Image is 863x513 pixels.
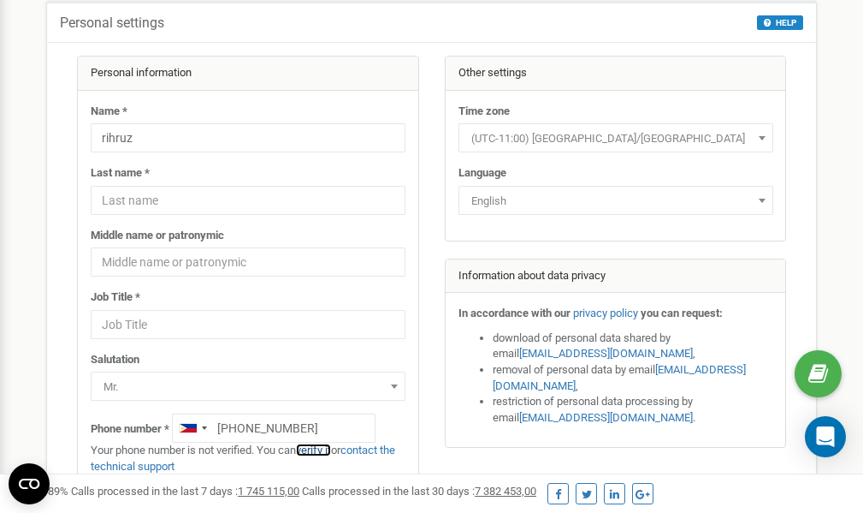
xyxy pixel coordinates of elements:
[573,307,638,319] a: privacy policy
[78,57,418,91] div: Personal information
[91,352,139,368] label: Salutation
[91,372,405,401] span: Mr.
[446,57,786,91] div: Other settings
[91,444,395,473] a: contact the technical support
[91,289,140,306] label: Job Title *
[519,347,693,360] a: [EMAIL_ADDRESS][DOMAIN_NAME]
[493,394,773,426] li: restriction of personal data processing by email .
[805,416,846,457] div: Open Intercom Messenger
[172,414,375,443] input: +1-800-555-55-55
[464,127,767,151] span: (UTC-11:00) Pacific/Midway
[458,104,510,120] label: Time zone
[757,15,803,30] button: HELP
[97,375,399,399] span: Mr.
[60,15,164,31] h5: Personal settings
[458,123,773,152] span: (UTC-11:00) Pacific/Midway
[91,310,405,339] input: Job Title
[238,485,299,498] u: 1 745 115,00
[91,421,169,438] label: Phone number *
[91,123,405,152] input: Name
[91,228,224,244] label: Middle name or patronymic
[493,362,773,394] li: removal of personal data by email ,
[641,307,723,319] strong: you can request:
[91,248,405,277] input: Middle name or patronymic
[173,415,212,442] div: Telephone country code
[475,485,536,498] u: 7 382 453,00
[493,363,746,392] a: [EMAIL_ADDRESS][DOMAIN_NAME]
[91,443,405,474] p: Your phone number is not verified. You can or
[302,485,536,498] span: Calls processed in the last 30 days :
[458,165,506,182] label: Language
[458,307,570,319] strong: In accordance with our
[71,485,299,498] span: Calls processed in the last 7 days :
[296,444,331,456] a: verify it
[9,463,50,504] button: Open CMP widget
[493,331,773,362] li: download of personal data shared by email ,
[91,104,127,120] label: Name *
[91,186,405,215] input: Last name
[464,189,767,213] span: English
[91,165,150,182] label: Last name *
[446,259,786,294] div: Information about data privacy
[519,411,693,424] a: [EMAIL_ADDRESS][DOMAIN_NAME]
[458,186,773,215] span: English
